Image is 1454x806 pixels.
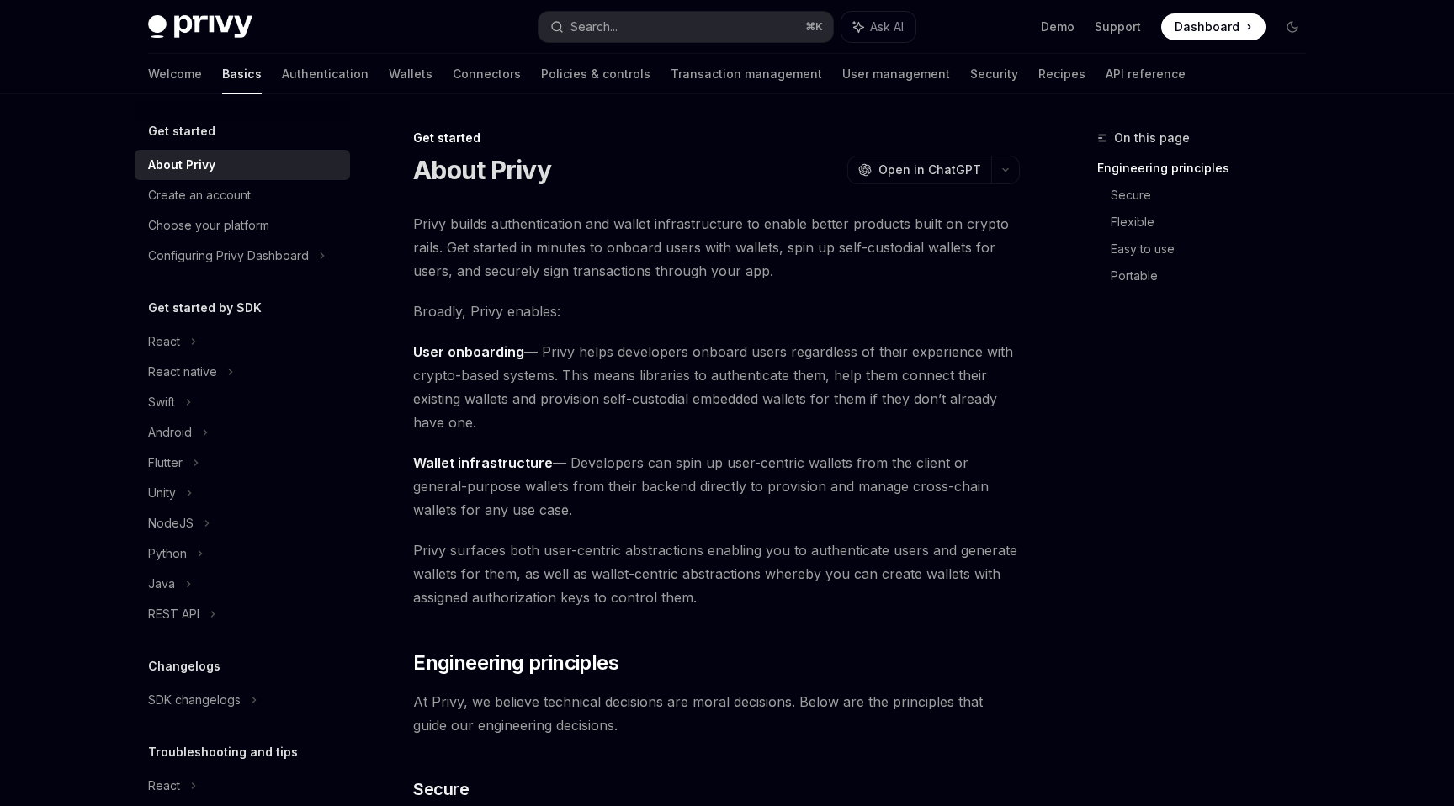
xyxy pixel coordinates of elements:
a: About Privy [135,150,350,180]
h5: Troubleshooting and tips [148,742,298,762]
a: Recipes [1038,54,1085,94]
button: Open in ChatGPT [847,156,991,184]
h1: About Privy [413,155,551,185]
span: Ask AI [870,19,904,35]
a: Choose your platform [135,210,350,241]
a: Wallets [389,54,432,94]
div: About Privy [148,155,215,175]
img: dark logo [148,15,252,39]
button: Toggle dark mode [1279,13,1306,40]
a: Easy to use [1111,236,1319,262]
a: API reference [1106,54,1186,94]
h5: Get started [148,121,215,141]
a: Dashboard [1161,13,1266,40]
span: Privy builds authentication and wallet infrastructure to enable better products built on crypto r... [413,212,1020,283]
a: Engineering principles [1097,155,1319,182]
div: Java [148,574,175,594]
div: Python [148,544,187,564]
div: React [148,776,180,796]
h5: Changelogs [148,656,220,676]
span: — Developers can spin up user-centric wallets from the client or general-purpose wallets from the... [413,451,1020,522]
strong: User onboarding [413,343,524,360]
span: On this page [1114,128,1190,148]
div: Search... [570,17,618,37]
span: Broadly, Privy enables: [413,300,1020,323]
a: Basics [222,54,262,94]
a: Flexible [1111,209,1319,236]
button: Ask AI [841,12,915,42]
a: Security [970,54,1018,94]
a: Transaction management [671,54,822,94]
a: Policies & controls [541,54,650,94]
span: Privy surfaces both user-centric abstractions enabling you to authenticate users and generate wal... [413,538,1020,609]
span: Dashboard [1175,19,1239,35]
a: Authentication [282,54,369,94]
a: Support [1095,19,1141,35]
span: — Privy helps developers onboard users regardless of their experience with crypto-based systems. ... [413,340,1020,434]
div: Flutter [148,453,183,473]
a: Connectors [453,54,521,94]
div: NodeJS [148,513,194,533]
div: Choose your platform [148,215,269,236]
span: Secure [413,777,469,801]
div: SDK changelogs [148,690,241,710]
div: Configuring Privy Dashboard [148,246,309,266]
div: Create an account [148,185,251,205]
a: User management [842,54,950,94]
span: At Privy, we believe technical decisions are moral decisions. Below are the principles that guide... [413,690,1020,737]
a: Portable [1111,262,1319,289]
strong: Wallet infrastructure [413,454,553,471]
a: Create an account [135,180,350,210]
div: Unity [148,483,176,503]
span: Engineering principles [413,650,618,676]
span: ⌘ K [805,20,823,34]
h5: Get started by SDK [148,298,262,318]
a: Secure [1111,182,1319,209]
div: Get started [413,130,1020,146]
div: REST API [148,604,199,624]
div: Android [148,422,192,443]
button: Search...⌘K [539,12,833,42]
div: Swift [148,392,175,412]
div: React native [148,362,217,382]
a: Demo [1041,19,1075,35]
span: Open in ChatGPT [878,162,981,178]
div: React [148,331,180,352]
a: Welcome [148,54,202,94]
